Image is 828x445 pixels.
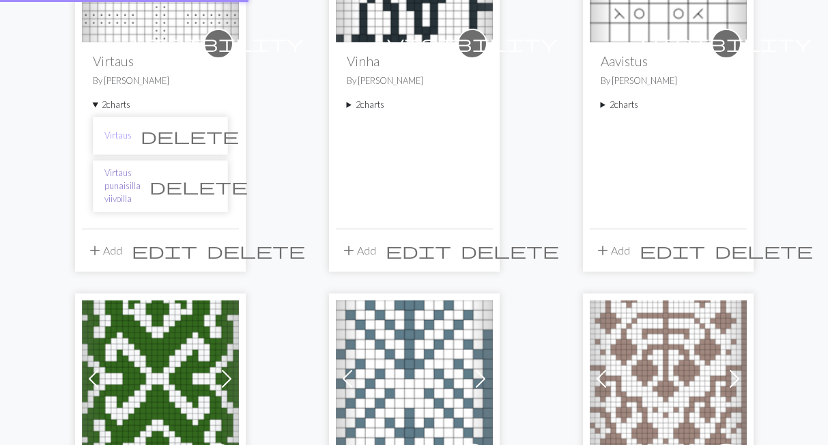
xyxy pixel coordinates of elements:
button: Delete chart [141,173,257,199]
a: Heijastuksia, varsi [590,371,747,384]
span: visibility [641,33,812,54]
h2: Virtaus [93,53,228,69]
span: edit [640,241,705,260]
span: delete [207,241,305,260]
i: private [387,30,558,57]
span: delete [461,241,559,260]
a: Virtaus [104,129,132,142]
h2: Aavistus [601,53,736,69]
button: Delete chart [132,123,248,149]
span: visibility [387,33,558,54]
button: Delete [710,238,818,263]
span: delete [141,126,239,145]
span: add [87,241,103,260]
button: Add [590,238,635,263]
span: add [341,241,357,260]
button: Add [336,238,381,263]
button: Add [82,238,127,263]
a: Metsäretki [336,371,493,384]
summary: 2charts [601,98,736,111]
button: Delete [456,238,564,263]
span: delete [149,177,248,196]
i: Edit [386,242,451,259]
span: visibility [133,33,304,54]
a: Origo [82,371,239,384]
button: Edit [635,238,710,263]
a: Virtaus punaisilla viivoilla [104,167,141,206]
i: private [133,30,304,57]
span: delete [715,241,813,260]
span: edit [386,241,451,260]
span: add [595,241,611,260]
p: By [PERSON_NAME] [347,74,482,87]
i: Edit [132,242,197,259]
summary: 2charts [93,98,228,111]
p: By [PERSON_NAME] [93,74,228,87]
button: Delete [202,238,310,263]
i: private [641,30,812,57]
button: Edit [381,238,456,263]
button: Edit [127,238,202,263]
summary: 2charts [347,98,482,111]
p: By [PERSON_NAME] [601,74,736,87]
i: Edit [640,242,705,259]
span: edit [132,241,197,260]
h2: Vinha [347,53,482,69]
